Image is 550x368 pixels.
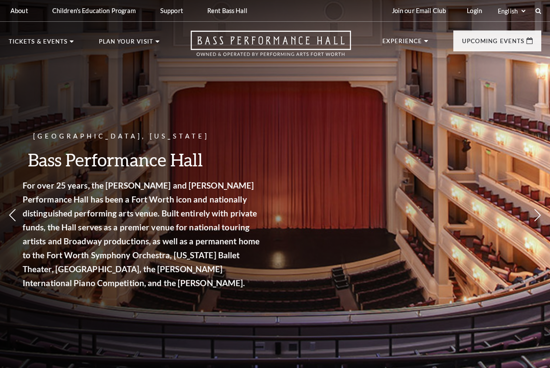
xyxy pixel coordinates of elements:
[35,149,274,171] h3: Bass Performance Hall
[160,7,183,14] p: Support
[99,39,153,49] p: Plan Your Visit
[207,7,247,14] p: Rent Bass Hall
[382,38,422,49] p: Experience
[35,180,272,288] strong: For over 25 years, the [PERSON_NAME] and [PERSON_NAME] Performance Hall has been a Fort Worth ico...
[496,7,527,15] select: Select:
[10,7,28,14] p: About
[9,39,67,49] p: Tickets & Events
[35,131,274,142] p: [GEOGRAPHIC_DATA], [US_STATE]
[462,38,524,49] p: Upcoming Events
[52,7,136,14] p: Children's Education Program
